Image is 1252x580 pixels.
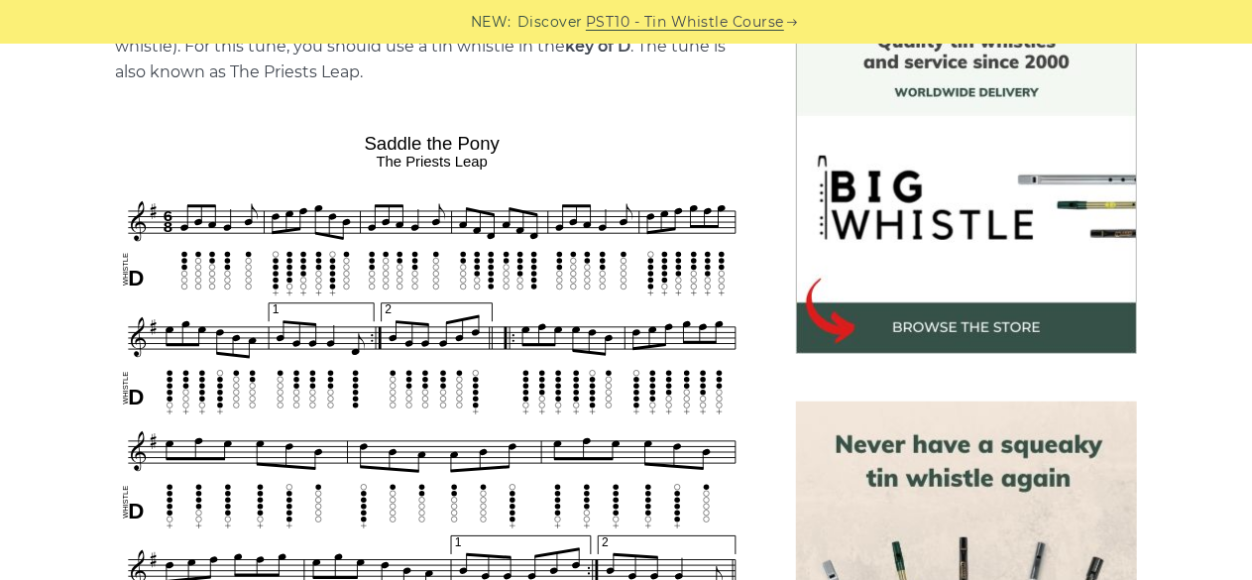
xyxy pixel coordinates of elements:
[517,11,583,34] span: Discover
[796,13,1137,354] img: BigWhistle Tin Whistle Store
[471,11,512,34] span: NEW:
[586,11,784,34] a: PST10 - Tin Whistle Course
[116,8,748,85] p: Sheet music notes and tab to play on a tin whistle (penny whistle). For this tune, you should use...
[566,37,631,56] strong: key of D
